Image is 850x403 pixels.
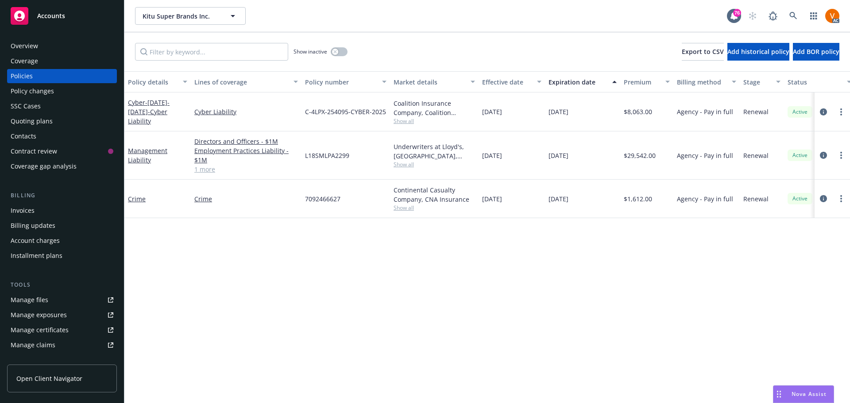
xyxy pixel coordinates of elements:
a: Manage files [7,293,117,307]
button: Add BOR policy [793,43,839,61]
span: [DATE] [482,151,502,160]
a: Cyber [128,98,170,125]
button: Nova Assist [773,385,834,403]
span: Add historical policy [727,47,789,56]
div: Coverage gap analysis [11,159,77,173]
span: Show all [394,117,475,125]
div: Premium [624,77,660,87]
button: Policy details [124,71,191,92]
div: Continental Casualty Company, CNA Insurance [394,185,475,204]
img: photo [825,9,839,23]
span: [DATE] [549,194,568,203]
span: [DATE] [549,107,568,116]
a: Accounts [7,4,117,28]
a: Contract review [7,144,117,158]
button: Lines of coverage [191,71,301,92]
div: Billing updates [11,219,55,233]
span: [DATE] [482,194,502,203]
div: Effective date [482,77,532,87]
a: 1 more [194,165,298,174]
a: Account charges [7,234,117,248]
a: Search [784,7,802,25]
a: more [836,193,846,204]
div: Manage BORs [11,353,52,367]
button: Effective date [479,71,545,92]
a: Cyber Liability [194,107,298,116]
div: Manage certificates [11,323,69,337]
a: Switch app [805,7,823,25]
a: Employment Practices Liability - $1M [194,146,298,165]
div: Status [788,77,842,87]
a: Coverage gap analysis [7,159,117,173]
div: SSC Cases [11,99,41,113]
span: Accounts [37,12,65,19]
div: 76 [733,9,741,17]
a: Overview [7,39,117,53]
a: Start snowing [744,7,761,25]
a: Policy changes [7,84,117,98]
a: Contacts [7,129,117,143]
span: Agency - Pay in full [677,194,733,203]
span: Renewal [743,107,769,116]
button: Kitu Super Brands Inc. [135,7,246,25]
div: Manage claims [11,338,55,352]
span: $8,063.00 [624,107,652,116]
a: Management Liability [128,146,167,164]
div: Tools [7,280,117,289]
a: Coverage [7,54,117,68]
span: Agency - Pay in full [677,107,733,116]
a: Manage certificates [7,323,117,337]
button: Add historical policy [727,43,789,61]
a: Installment plans [7,249,117,263]
button: Premium [620,71,673,92]
span: Add BOR policy [793,47,839,56]
span: Kitu Super Brands Inc. [143,12,219,21]
div: Coalition Insurance Company, Coalition Insurance Solutions (Carrier), CRC Group [394,99,475,117]
div: Manage exposures [11,308,67,322]
a: SSC Cases [7,99,117,113]
div: Invoices [11,203,35,218]
span: $29,542.00 [624,151,656,160]
span: Nova Assist [792,390,827,398]
span: Agency - Pay in full [677,151,733,160]
div: Installment plans [11,249,62,263]
button: Stage [740,71,784,92]
a: Manage exposures [7,308,117,322]
span: - [DATE]-[DATE]-Cyber Liability [128,98,170,125]
button: Market details [390,71,479,92]
a: circleInformation [818,150,829,161]
div: Coverage [11,54,38,68]
span: Renewal [743,151,769,160]
a: Manage BORs [7,353,117,367]
span: Renewal [743,194,769,203]
span: Show all [394,204,475,211]
div: Contacts [11,129,36,143]
div: Market details [394,77,465,87]
div: Stage [743,77,771,87]
div: Underwriters at Lloyd's, [GEOGRAPHIC_DATA], [PERSON_NAME] of [GEOGRAPHIC_DATA], RT Specialty Insu... [394,142,475,161]
div: Contract review [11,144,57,158]
span: C-4LPX-254095-CYBER-2025 [305,107,386,116]
div: Expiration date [549,77,607,87]
div: Policy changes [11,84,54,98]
div: Overview [11,39,38,53]
a: more [836,107,846,117]
span: L18SMLPA2299 [305,151,349,160]
a: more [836,150,846,161]
a: circleInformation [818,107,829,117]
span: Show all [394,161,475,168]
a: Crime [128,195,146,203]
a: Directors and Officers - $1M [194,137,298,146]
span: Active [791,108,809,116]
a: Policies [7,69,117,83]
span: Active [791,151,809,159]
div: Manage files [11,293,48,307]
a: Manage claims [7,338,117,352]
button: Expiration date [545,71,620,92]
a: Billing updates [7,219,117,233]
div: Policy details [128,77,178,87]
span: $1,612.00 [624,194,652,203]
a: Quoting plans [7,114,117,128]
span: Show inactive [294,48,327,55]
